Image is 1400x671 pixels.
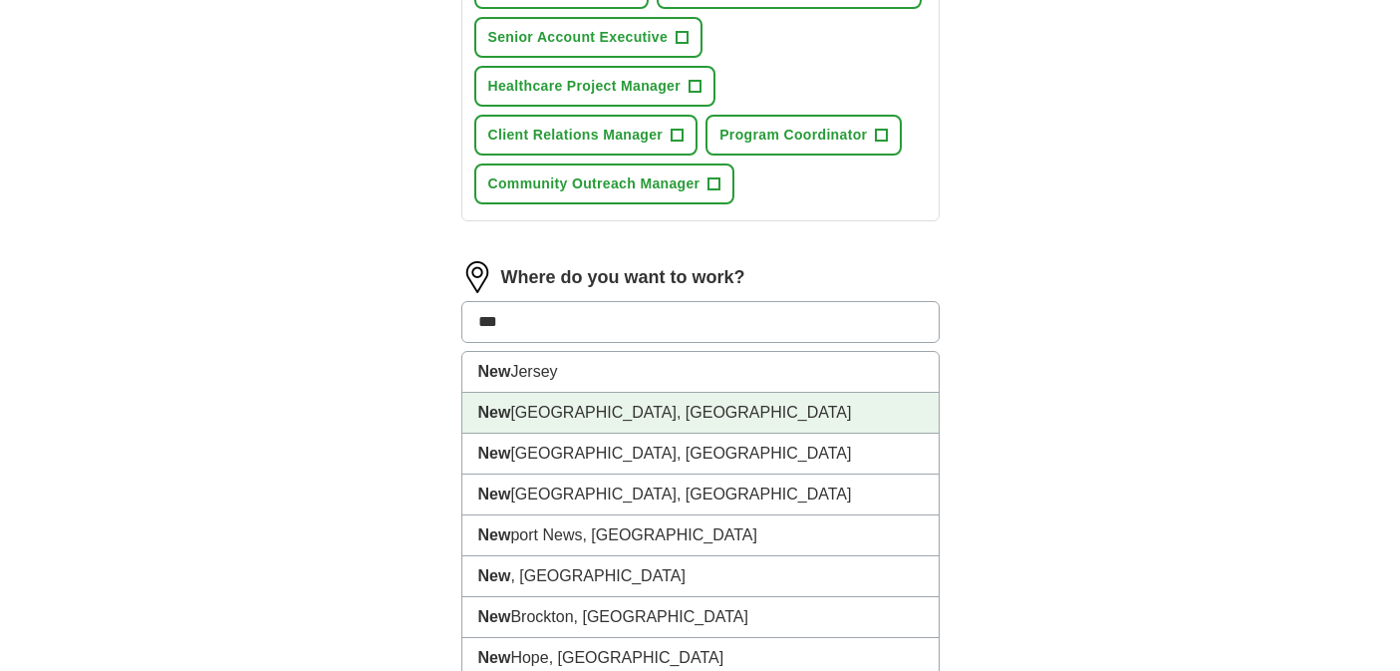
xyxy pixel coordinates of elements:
li: [GEOGRAPHIC_DATA], [GEOGRAPHIC_DATA] [462,393,939,434]
strong: New [478,363,511,380]
button: Client Relations Manager [474,115,699,156]
span: Senior Account Executive [488,27,669,48]
strong: New [478,567,511,584]
li: Jersey [462,352,939,393]
li: Brockton, [GEOGRAPHIC_DATA] [462,597,939,638]
strong: New [478,486,511,503]
button: Community Outreach Manager [474,164,735,204]
span: Community Outreach Manager [488,173,700,194]
img: location.png [461,261,493,293]
button: Program Coordinator [705,115,902,156]
button: Healthcare Project Manager [474,66,716,107]
li: port News, [GEOGRAPHIC_DATA] [462,515,939,556]
li: , [GEOGRAPHIC_DATA] [462,556,939,597]
span: Healthcare Project Manager [488,76,682,97]
span: Program Coordinator [719,125,867,146]
label: Where do you want to work? [501,264,745,291]
button: Senior Account Executive [474,17,703,58]
span: Client Relations Manager [488,125,664,146]
li: [GEOGRAPHIC_DATA], [GEOGRAPHIC_DATA] [462,475,939,515]
strong: New [478,445,511,462]
strong: New [478,608,511,625]
strong: New [478,404,511,421]
strong: New [478,526,511,543]
strong: New [478,649,511,666]
li: [GEOGRAPHIC_DATA], [GEOGRAPHIC_DATA] [462,434,939,475]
